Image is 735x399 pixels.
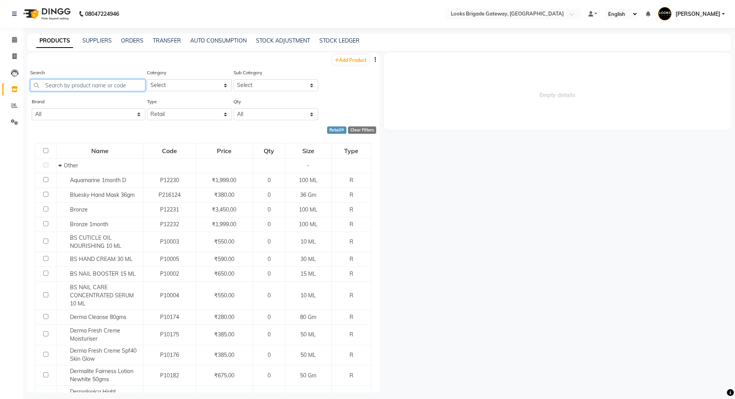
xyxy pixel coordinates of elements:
span: Derma Fresh Creme Spf40 Skin Glow [70,347,136,362]
a: ORDERS [121,37,143,44]
span: P10182 [160,372,179,379]
span: R [350,191,353,198]
span: 0 [268,191,271,198]
div: Clear Filters [348,126,376,134]
span: ₹3,450.00 [212,206,236,213]
span: P10184 [160,392,179,399]
span: Derma Fresh Creme Moisturiser [70,327,120,342]
label: Qty [234,98,241,105]
div: Type [332,144,371,158]
span: 0 [268,221,271,228]
span: Derma Cleanse 80gms [70,314,126,321]
span: 0 [268,351,271,358]
span: ₹675.00 [214,372,234,379]
span: P12231 [160,206,179,213]
label: Sub Category [234,69,262,76]
a: Add Product [333,55,368,65]
span: 50 ML [300,392,316,399]
label: Brand [32,98,44,105]
span: 100 ML [299,177,317,184]
span: [PERSON_NAME] [675,10,720,18]
span: 50 ML [300,331,316,338]
span: R [350,392,353,399]
span: P10175 [160,331,179,338]
a: SUPPLIERS [82,37,112,44]
a: AUTO CONSUMPTION [190,37,247,44]
a: STOCK LEDGER [319,37,360,44]
span: R [350,206,353,213]
span: R [350,372,353,379]
span: P10003 [160,238,179,245]
span: - [307,162,309,169]
span: BS NAIL CARE CONCENTRATED SERUM 10 ML [70,284,134,307]
div: Price [196,144,252,158]
span: 80 Gm [300,314,316,321]
span: 0 [268,256,271,263]
label: Type [147,98,157,105]
span: 0 [268,206,271,213]
span: P10004 [160,292,179,299]
span: 0 [268,314,271,321]
span: 36 Gm [300,191,316,198]
span: 0 [268,372,271,379]
span: 10 ML [300,292,316,299]
label: Search [30,69,45,76]
span: ₹625.00 [214,392,234,399]
div: Code [144,144,195,158]
span: 100 ML [299,221,317,228]
img: logo [20,3,73,25]
span: 30 ML [300,256,316,263]
span: BS CUTICLE OIL NOURISHING 10 ML [70,234,121,249]
span: ₹385.00 [214,351,234,358]
span: Aquamarine 1month D [70,177,126,184]
label: Category [147,69,166,76]
span: P10005 [160,256,179,263]
span: ₹550.00 [214,292,234,299]
span: 0 [268,392,271,399]
span: 0 [268,270,271,277]
span: ₹380.00 [214,191,234,198]
span: R [350,270,353,277]
span: R [350,314,353,321]
span: Other [64,162,78,169]
span: 50 Gm [300,372,316,379]
span: ₹385.00 [214,331,234,338]
span: ₹280.00 [214,314,234,321]
span: P10002 [160,270,179,277]
a: PRODUCTS [36,34,73,48]
span: BS HAND CREAM 30 ML [70,256,133,263]
span: P10174 [160,314,179,321]
span: Bluesky Hand Mask 36gm [70,191,135,198]
span: R [350,292,353,299]
span: Collapse Row [58,162,64,169]
div: Name [57,144,143,158]
span: 15 ML [300,270,316,277]
span: Bronze [70,206,88,213]
span: 0 [268,331,271,338]
span: ₹650.00 [214,270,234,277]
span: 100 ML [299,206,317,213]
span: 0 [268,177,271,184]
span: P12232 [160,221,179,228]
span: R [350,331,353,338]
span: ₹550.00 [214,238,234,245]
span: ₹590.00 [214,256,234,263]
span: Empty details [384,53,732,130]
span: R [350,177,353,184]
span: 50 ML [300,351,316,358]
div: Retail [327,126,346,134]
span: P12230 [160,177,179,184]
span: 0 [268,292,271,299]
b: 08047224946 [85,3,119,25]
img: Mangesh Mishra [658,7,672,20]
span: R [350,238,353,245]
span: ₹1,999.00 [212,177,236,184]
span: 0 [268,238,271,245]
span: ₹1,999.00 [212,221,236,228]
div: Size [286,144,331,158]
a: STOCK ADJUSTMENT [256,37,310,44]
input: Search by product name or code [30,79,145,91]
span: R [350,351,353,358]
span: BS NAIL BOOSTER 15 ML [70,270,136,277]
span: P10176 [160,351,179,358]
